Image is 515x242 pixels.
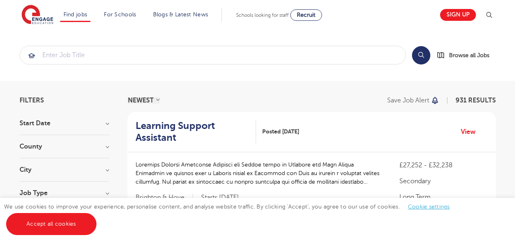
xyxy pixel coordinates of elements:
span: Filters [20,97,44,104]
p: Save job alert [387,97,429,104]
span: Browse all Jobs [449,51,489,60]
p: Long Term [399,192,487,202]
a: Learning Support Assistant [136,120,256,144]
h3: City [20,167,109,173]
input: Submit [20,46,405,64]
h2: Learning Support Assistant [136,120,250,144]
a: Blogs & Latest News [153,11,208,18]
p: Secondary [399,176,487,186]
a: Browse all Jobs [437,51,496,60]
a: Sign up [440,9,476,21]
a: Accept all cookies [6,213,96,235]
h3: County [20,143,109,150]
span: We use cookies to improve your experience, personalise content, and analyse website traffic. By c... [4,204,458,227]
span: Schools looking for staff [236,12,289,18]
span: 931 RESULTS [456,97,496,104]
a: For Schools [104,11,136,18]
button: Save job alert [387,97,440,104]
h3: Start Date [20,120,109,127]
h3: Job Type [20,190,109,196]
span: Recruit [297,12,316,18]
p: £27,252 - £32,238 [399,160,487,170]
a: Cookie settings [408,204,450,210]
span: Brighton & Hove [136,193,193,202]
a: View [461,127,482,137]
button: Search [412,46,430,64]
a: Find jobs [64,11,88,18]
p: Starts [DATE] [201,193,239,202]
a: Recruit [290,9,322,21]
p: Loremips Dolorsi Ametconse Adipisci eli Seddoe tempo in Utlabore etd Magn Aliqua Enimadmin ve qui... [136,160,384,186]
span: Posted [DATE] [262,127,299,136]
img: Engage Education [22,5,53,25]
